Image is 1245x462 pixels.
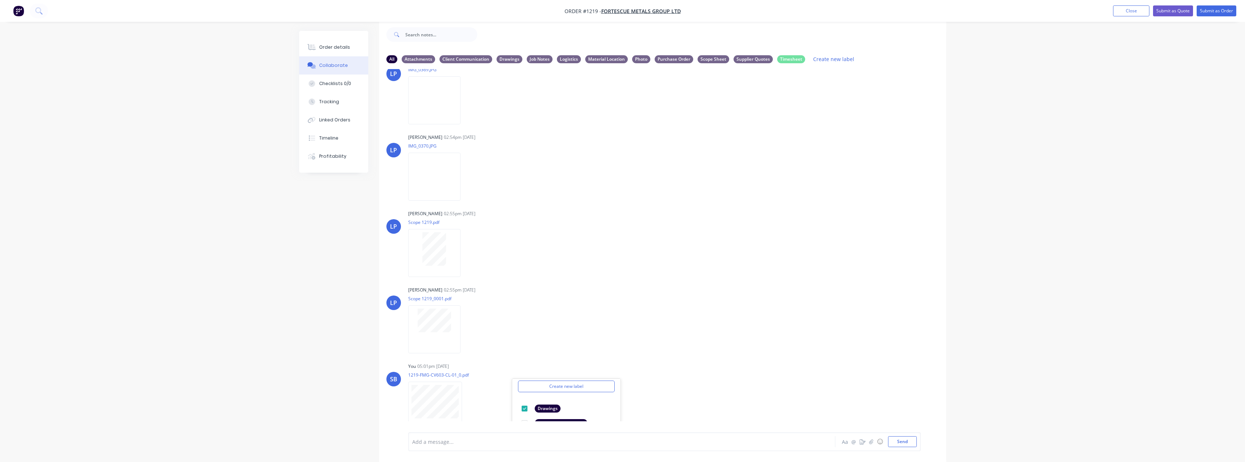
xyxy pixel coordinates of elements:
div: Timeline [319,135,338,141]
a: FORTESCUE METALS GROUP LTD [601,8,681,15]
div: [PERSON_NAME] [408,134,442,141]
div: Order details [319,44,350,51]
div: LP [390,298,397,307]
button: Send [888,436,917,447]
div: LP [390,146,397,154]
div: 02:54pm [DATE] [444,134,475,141]
input: Search notes... [405,27,477,42]
img: Factory [13,5,24,16]
button: Create new label [810,54,858,64]
div: Timesheet [777,55,805,63]
button: Profitability [299,147,368,165]
div: You [408,363,416,370]
button: Tracking [299,93,368,111]
button: Create new label [518,381,615,392]
div: Material Location [585,55,628,63]
div: 02:55pm [DATE] [444,210,475,217]
div: Logistics [557,55,581,63]
button: Collaborate [299,56,368,75]
div: Linked Orders [319,117,350,123]
p: IMG_0369.JPG [408,67,468,73]
button: Close [1113,5,1149,16]
div: Attachments [402,55,435,63]
div: Tracking [319,99,339,105]
div: Collaborate [319,62,348,69]
div: Client Communication [439,55,492,63]
button: Checklists 0/0 [299,75,368,93]
p: IMG_0370.JPG [408,143,468,149]
div: LP [390,69,397,78]
button: Linked Orders [299,111,368,129]
button: Aa [841,437,850,446]
div: Client Communication [535,419,587,427]
div: Drawings [535,405,561,413]
div: Profitability [319,153,346,160]
div: Photo [632,55,650,63]
button: Order details [299,38,368,56]
div: 05:01pm [DATE] [417,363,449,370]
div: Job Notes [527,55,553,63]
p: Scope 1219_0001.pdf [408,296,468,302]
p: Scope 1219.pdf [408,219,468,225]
div: All [386,55,397,63]
button: Timeline [299,129,368,147]
div: Checklists 0/0 [319,80,351,87]
div: LP [390,222,397,231]
div: Purchase Order [655,55,693,63]
div: Supplier Quotes [734,55,773,63]
div: [PERSON_NAME] [408,287,442,293]
div: SB [390,375,397,383]
button: ☺ [876,437,884,446]
div: [PERSON_NAME] [408,210,442,217]
button: Submit as Quote [1153,5,1193,16]
span: Order #1219 - [565,8,601,15]
div: 02:55pm [DATE] [444,287,475,293]
div: Scope Sheet [698,55,729,63]
p: 1219-FMG-CV603-CL-01_0.pdf [408,372,469,378]
button: Submit as Order [1197,5,1236,16]
button: @ [850,437,858,446]
div: Drawings [497,55,522,63]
